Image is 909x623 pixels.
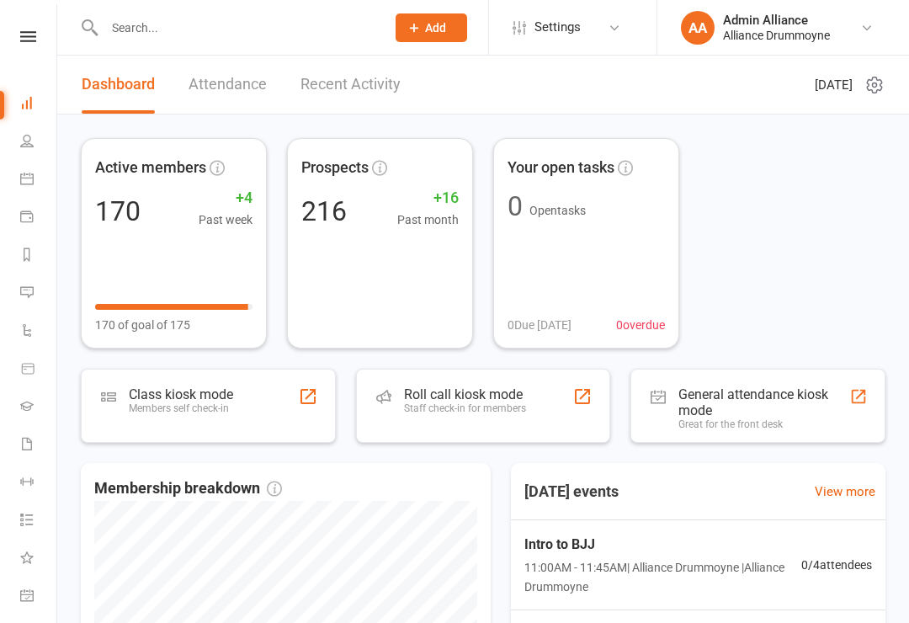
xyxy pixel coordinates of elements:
a: Calendar [20,162,58,200]
span: Open tasks [529,204,586,217]
div: AA [681,11,715,45]
button: Add [396,13,467,42]
span: 0 overdue [616,316,665,334]
div: 0 [508,193,523,220]
span: Membership breakdown [94,477,282,501]
span: Settings [534,8,581,46]
a: People [20,124,58,162]
span: Past week [199,210,252,229]
div: Alliance Drummoyne [723,28,830,43]
a: General attendance kiosk mode [20,578,58,616]
input: Search... [99,16,374,40]
a: Dashboard [82,56,155,114]
div: 216 [301,198,347,225]
span: Prospects [301,156,369,180]
h3: [DATE] events [511,477,632,507]
div: Roll call kiosk mode [404,386,526,402]
div: Staff check-in for members [404,402,526,414]
span: Your open tasks [508,156,614,180]
span: Add [425,21,446,35]
div: Class kiosk mode [129,386,233,402]
span: +16 [397,186,459,210]
a: What's New [20,540,58,578]
a: Attendance [189,56,267,114]
div: Great for the front desk [678,418,849,430]
div: Members self check-in [129,402,233,414]
span: [DATE] [815,75,853,95]
span: Past month [397,210,459,229]
a: Product Sales [20,351,58,389]
div: General attendance kiosk mode [678,386,849,418]
div: 170 [95,198,141,225]
a: Reports [20,237,58,275]
span: 170 of goal of 175 [95,316,190,334]
span: 11:00AM - 11:45AM | Alliance Drummoyne | Alliance Drummoyne [524,558,801,596]
a: Payments [20,200,58,237]
a: Dashboard [20,86,58,124]
span: Active members [95,156,206,180]
span: +4 [199,186,252,210]
a: View more [815,482,875,502]
span: 0 Due [DATE] [508,316,571,334]
div: Admin Alliance [723,13,830,28]
span: 0 / 4 attendees [801,556,872,574]
span: Intro to BJJ [524,534,801,556]
a: Recent Activity [300,56,401,114]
